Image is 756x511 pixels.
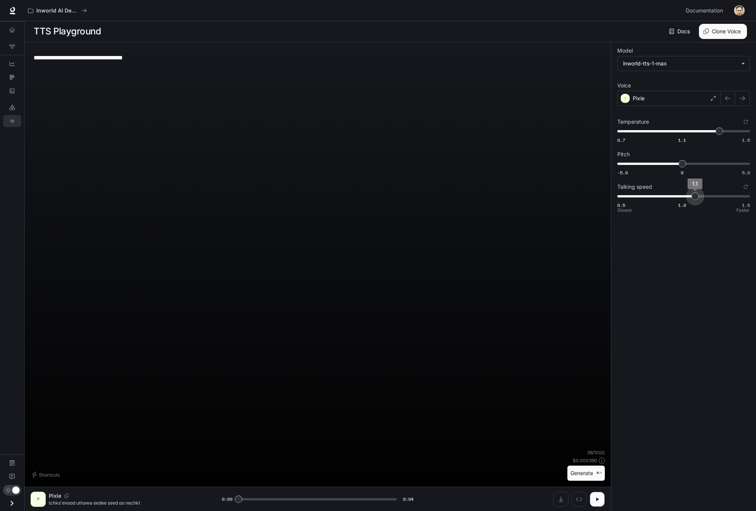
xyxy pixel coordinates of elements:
span: 0 [681,169,683,176]
a: Traces [3,71,21,83]
a: Overview [3,24,21,36]
a: TTS Playground [3,115,21,127]
span: 0:00 [222,495,232,503]
span: 1.1 [678,137,686,143]
div: inworld-tts-1-max [623,60,737,67]
button: Copy Voice ID [61,494,72,498]
a: Feedback [3,471,21,483]
p: Talking speed [617,184,652,189]
button: Clone Voice [699,24,747,39]
div: inworld-tts-1-max [618,56,750,71]
button: User avatar [732,3,747,18]
p: 39 / 1000 [587,449,605,456]
button: Reset to default [742,118,750,126]
button: Reset to default [742,183,750,191]
button: Open drawer [3,495,20,511]
p: Faster [736,208,750,213]
button: Inspect [572,492,587,507]
a: LLM Playground [3,101,21,113]
img: User avatar [734,5,745,16]
span: 0.7 [617,137,625,143]
span: Dark mode toggle [12,486,20,494]
span: Documentation [686,6,723,16]
button: Generate⌘⏎ [567,466,605,481]
p: ⌘⏎ [596,471,602,475]
a: Dashboards [3,57,21,70]
button: Shortcuts [31,469,63,481]
p: Temperature [617,119,649,124]
p: Pitch [617,152,630,157]
p: Pixie [49,492,61,500]
span: 1.5 [742,137,750,143]
p: Voice [617,83,631,88]
p: $ 0.000390 [573,457,597,464]
p: Model [617,48,633,53]
a: Graph Registry [3,40,21,53]
span: 1.0 [678,202,686,208]
a: Docs [668,24,693,39]
a: Documentation [683,3,729,18]
span: 1.1 [692,180,698,187]
div: P [32,493,44,505]
span: 0:04 [403,495,414,503]
h1: TTS Playground [34,24,101,39]
span: -5.0 [617,169,628,176]
p: Pixie [633,95,644,102]
p: Inworld AI Demos [36,8,79,14]
button: Download audio [553,492,569,507]
a: Documentation [3,457,21,469]
span: 5.0 [742,169,750,176]
p: Slower [617,208,632,213]
a: Logs [3,85,21,97]
button: All workspaces [25,3,90,18]
span: 1.5 [742,202,750,208]
p: tchks'enood uthawa eedee seed oo nechkt [49,500,204,506]
span: 0.5 [617,202,625,208]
